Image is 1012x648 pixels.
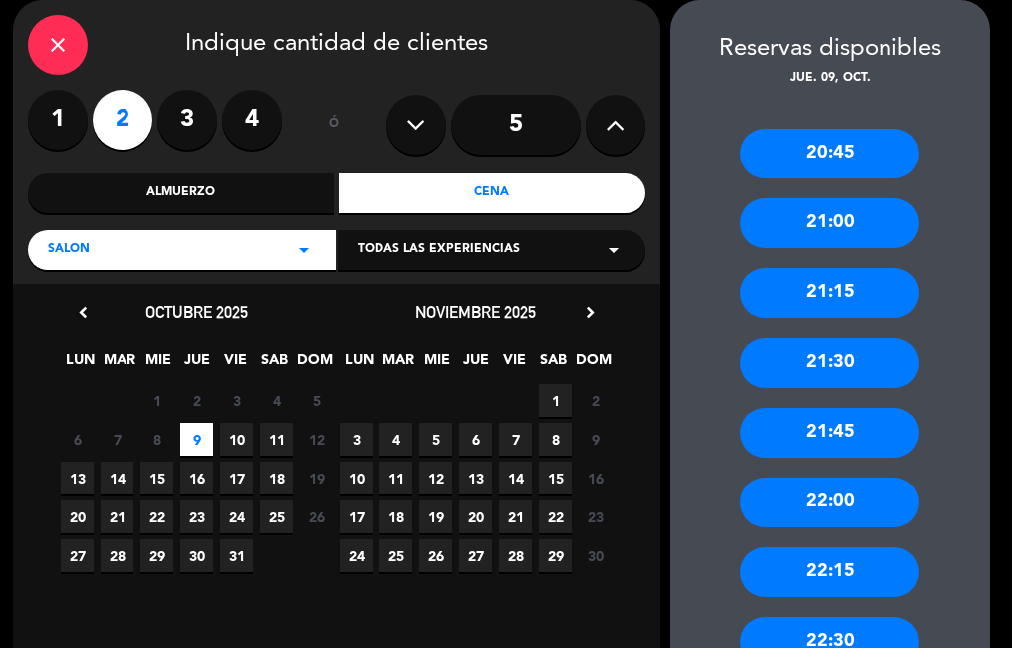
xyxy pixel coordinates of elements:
[73,302,94,323] i: chevron_left
[260,500,293,533] span: 25
[258,348,291,381] span: SAB
[579,462,612,494] span: 16
[379,462,412,494] span: 11
[419,539,452,572] span: 26
[180,423,213,456] span: 9
[140,423,173,456] span: 8
[219,348,252,381] span: VIE
[220,423,253,456] span: 10
[499,462,532,494] span: 14
[381,348,414,381] span: MAR
[64,348,97,381] span: LUN
[297,348,330,381] span: DOM
[459,539,492,572] span: 27
[379,500,412,533] span: 18
[340,423,373,456] span: 3
[419,500,452,533] span: 19
[300,423,333,456] span: 12
[740,408,919,458] div: 21:45
[300,500,333,533] span: 26
[602,238,626,262] i: arrow_drop_down
[740,268,919,318] div: 21:15
[340,500,373,533] span: 17
[46,33,70,57] i: close
[537,348,570,381] span: SAB
[61,462,94,494] span: 13
[539,539,572,572] span: 29
[220,539,253,572] span: 31
[145,302,248,322] span: octubre 2025
[220,462,253,494] span: 17
[260,423,293,456] span: 11
[28,15,645,75] div: Indique cantidad de clientes
[339,173,645,213] div: Cena
[415,302,536,322] span: noviembre 2025
[302,90,367,160] div: ó
[740,338,919,388] div: 21:30
[459,348,492,381] span: JUE
[419,423,452,456] span: 5
[180,462,213,494] span: 16
[579,384,612,417] span: 2
[580,302,601,323] i: chevron_right
[28,173,335,213] div: Almuerzo
[576,348,609,381] span: DOM
[459,423,492,456] span: 6
[61,500,94,533] span: 20
[260,462,293,494] span: 18
[101,423,133,456] span: 7
[300,462,333,494] span: 19
[579,500,612,533] span: 23
[740,198,919,248] div: 21:00
[220,500,253,533] span: 24
[579,423,612,456] span: 9
[93,90,152,150] label: 2
[498,348,531,381] span: VIE
[499,423,532,456] span: 7
[740,547,919,597] div: 22:15
[140,384,173,417] span: 1
[459,462,492,494] span: 13
[499,500,532,533] span: 21
[48,240,90,260] span: SALON
[103,348,135,381] span: MAR
[220,384,253,417] span: 3
[28,90,88,150] label: 1
[260,384,293,417] span: 4
[180,539,213,572] span: 30
[740,129,919,178] div: 20:45
[140,539,173,572] span: 29
[180,384,213,417] span: 2
[459,500,492,533] span: 20
[670,30,990,69] div: Reservas disponibles
[670,69,990,89] div: jue. 09, oct.
[180,500,213,533] span: 23
[358,240,520,260] span: Todas las experiencias
[740,478,919,527] div: 22:00
[539,384,572,417] span: 1
[101,500,133,533] span: 21
[499,539,532,572] span: 28
[292,238,316,262] i: arrow_drop_down
[419,462,452,494] span: 12
[140,500,173,533] span: 22
[140,462,173,494] span: 15
[300,384,333,417] span: 5
[379,539,412,572] span: 25
[340,462,373,494] span: 10
[141,348,174,381] span: MIE
[539,462,572,494] span: 15
[222,90,282,150] label: 4
[101,462,133,494] span: 14
[157,90,217,150] label: 3
[539,423,572,456] span: 8
[101,539,133,572] span: 28
[180,348,213,381] span: JUE
[379,423,412,456] span: 4
[343,348,376,381] span: LUN
[579,539,612,572] span: 30
[539,500,572,533] span: 22
[61,423,94,456] span: 6
[420,348,453,381] span: MIE
[340,539,373,572] span: 24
